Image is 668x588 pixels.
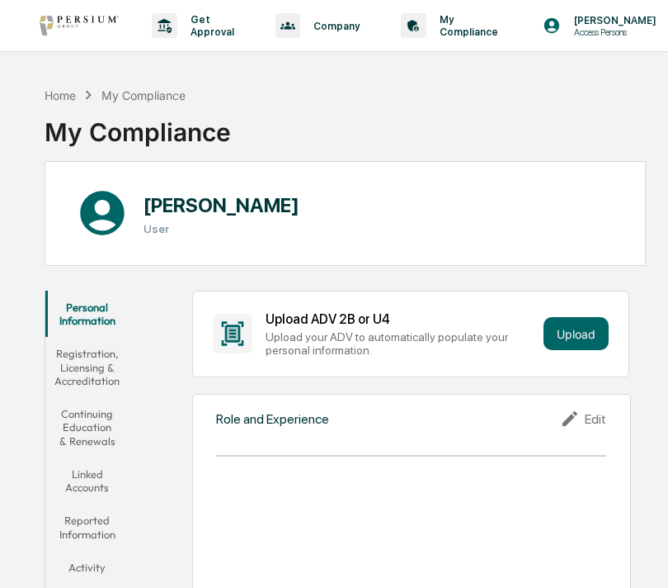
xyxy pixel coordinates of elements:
[40,16,119,36] img: logo
[266,311,538,327] div: Upload ADV 2B or U4
[45,337,129,397] button: Registration, Licensing & Accreditation
[143,222,299,235] h3: User
[560,409,606,429] div: Edit
[45,458,129,505] button: Linked Accounts
[45,88,76,102] div: Home
[561,14,665,26] p: [PERSON_NAME]
[300,20,368,32] p: Company
[101,88,186,102] div: My Compliance
[216,411,329,427] div: Role and Experience
[45,397,129,458] button: Continuing Education & Renewals
[426,13,506,38] p: My Compliance
[543,317,609,350] button: Upload
[561,26,665,38] p: Access Persons
[45,104,231,147] div: My Compliance
[266,330,538,357] div: Upload your ADV to automatically populate your personal information.
[177,13,242,38] p: Get Approval
[45,291,129,338] button: Personal Information
[45,504,129,551] button: Reported Information
[143,193,299,217] h1: [PERSON_NAME]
